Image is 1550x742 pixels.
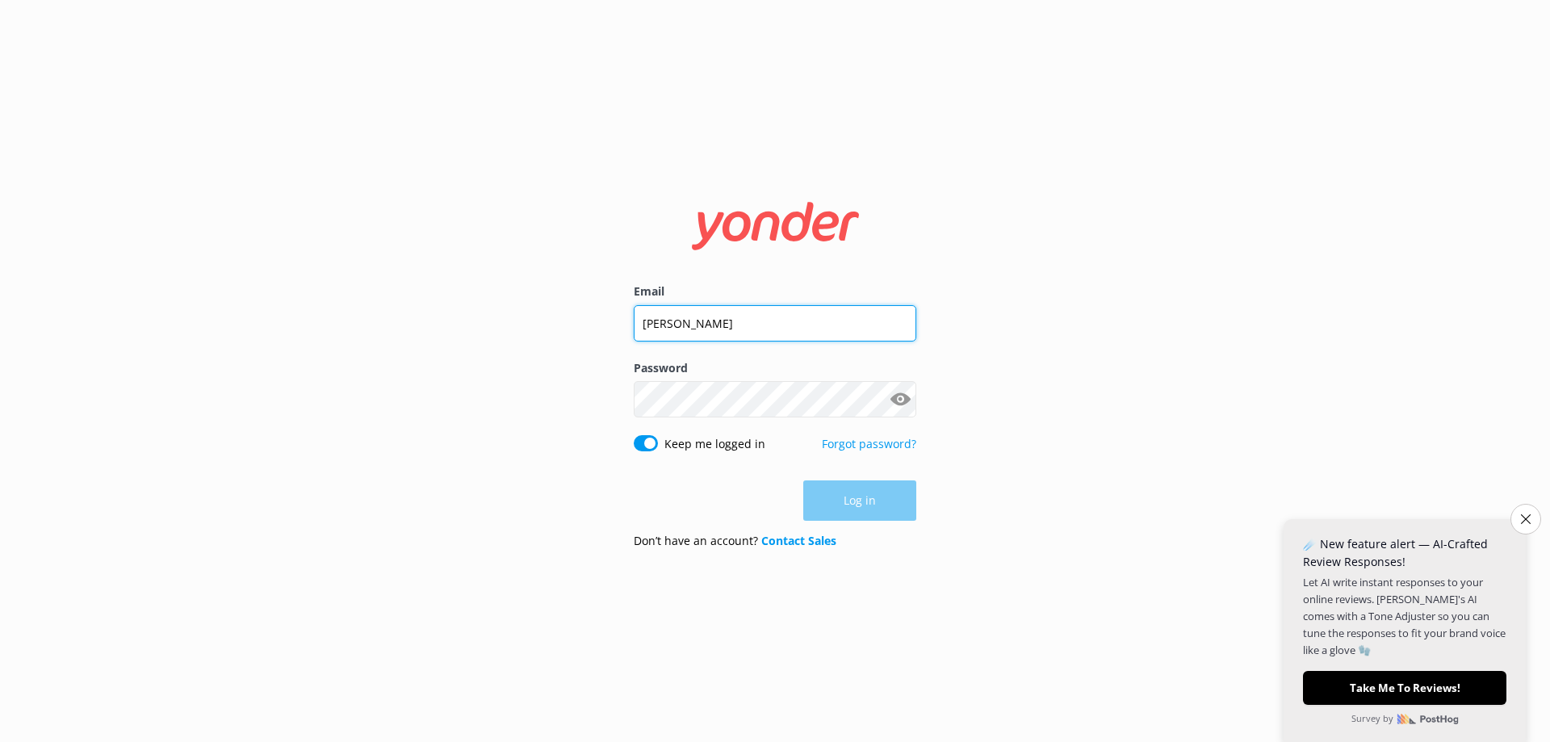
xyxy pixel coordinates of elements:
[634,359,916,377] label: Password
[634,283,916,300] label: Email
[634,532,836,550] p: Don’t have an account?
[634,305,916,342] input: user@emailaddress.com
[884,384,916,416] button: Show password
[822,436,916,451] a: Forgot password?
[664,435,765,453] label: Keep me logged in
[761,533,836,548] a: Contact Sales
